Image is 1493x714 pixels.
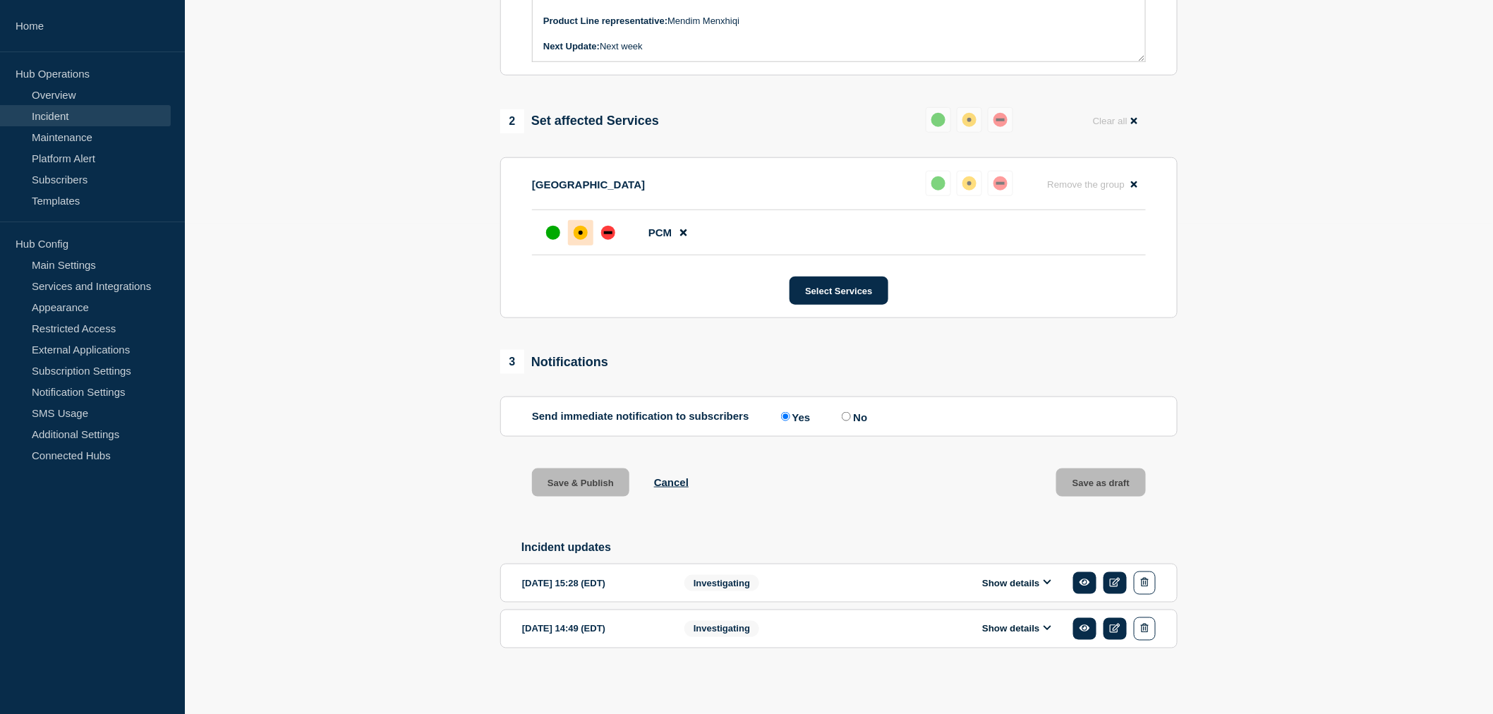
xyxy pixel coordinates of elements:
span: 2 [500,109,524,133]
button: Select Services [790,277,888,305]
div: up [546,226,560,240]
div: [DATE] 15:28 (EDT) [522,571,663,595]
span: PCM [648,226,672,238]
div: up [931,176,945,190]
p: [GEOGRAPHIC_DATA] [532,178,645,190]
button: Save as draft [1056,468,1146,497]
p: Next week [543,40,1135,53]
button: Clear all [1084,107,1146,135]
button: affected [957,171,982,196]
p: Send immediate notification to subscribers [532,410,749,423]
button: up [926,107,951,133]
div: down [601,226,615,240]
strong: Next Update: [543,41,600,52]
div: Notifications [500,350,608,374]
button: down [988,107,1013,133]
label: No [838,410,867,423]
div: Set affected Services [500,109,659,133]
button: Remove the group [1039,171,1146,198]
span: Remove the group [1047,179,1125,190]
div: down [993,176,1008,190]
label: Yes [778,410,811,423]
div: affected [574,226,588,240]
button: up [926,171,951,196]
button: down [988,171,1013,196]
span: Investigating [684,621,759,637]
button: Show details [978,623,1056,635]
h2: Incident updates [521,541,1178,554]
div: affected [962,176,977,190]
span: Investigating [684,575,759,591]
button: Save & Publish [532,468,629,497]
p: Mendim Menxhiqi [543,15,1135,28]
div: down [993,113,1008,127]
span: 3 [500,350,524,374]
strong: Product Line representative: [543,16,667,26]
input: Yes [781,412,790,421]
div: [DATE] 14:49 (EDT) [522,617,663,641]
button: Show details [978,577,1056,589]
div: affected [962,113,977,127]
div: up [931,113,945,127]
button: Cancel [654,476,689,488]
button: affected [957,107,982,133]
input: No [842,412,851,421]
div: Send immediate notification to subscribers [532,410,1146,423]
